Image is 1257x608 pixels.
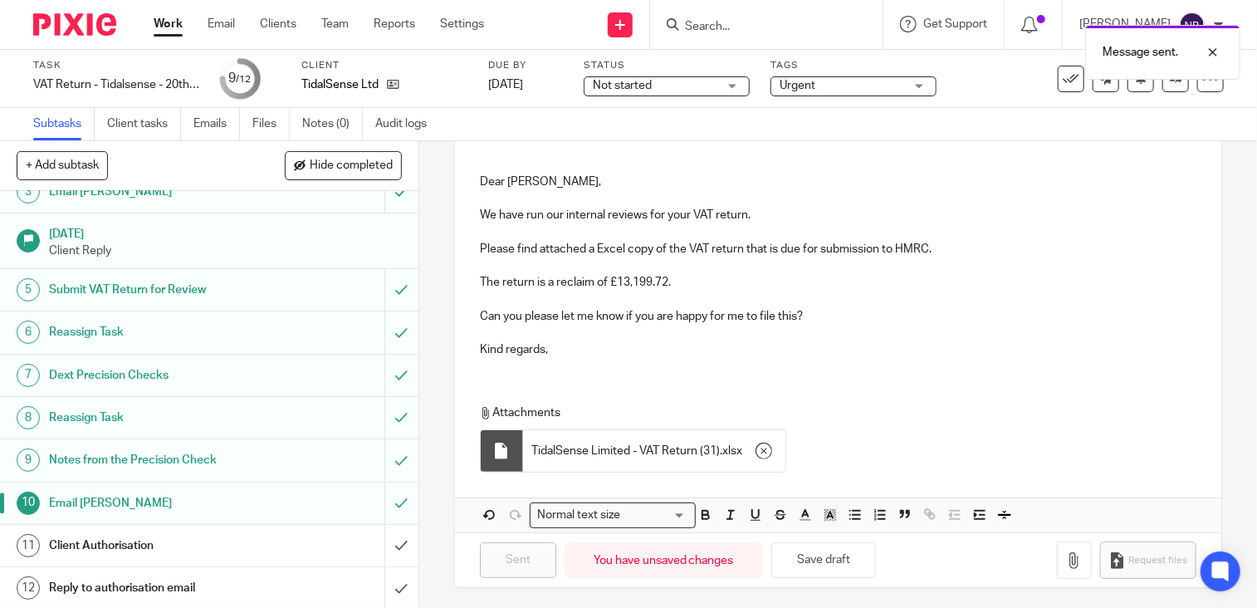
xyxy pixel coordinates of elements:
div: 12 [17,576,40,600]
button: Request files [1100,542,1196,579]
h1: Submit VAT Return for Review [49,277,262,302]
h1: Notes from the Precision Check [49,448,262,473]
div: 6 [17,321,40,344]
div: . [523,430,785,472]
button: Save draft [771,542,876,578]
img: Pixie [33,13,116,36]
span: Urgent [780,80,815,91]
p: TidalSense Ltd [301,76,379,93]
p: Dear [PERSON_NAME], [480,174,1196,190]
h1: Reassign Task [49,320,262,345]
label: Due by [488,59,563,72]
a: Notes (0) [302,108,363,140]
p: Can you please let me know if you are happy for me to file this? [480,308,1196,325]
p: We have run our internal reviews for your VAT return. [480,207,1196,223]
p: Message sent. [1103,44,1178,61]
p: Kind regards, [480,341,1196,358]
span: Request files [1128,554,1187,567]
span: xlsx [722,443,742,459]
div: 9 [229,69,252,88]
a: Email [208,16,235,32]
div: 9 [17,449,40,472]
span: [DATE] [488,79,523,91]
a: Audit logs [375,108,439,140]
h1: Email [PERSON_NAME] [49,179,262,204]
span: TidalSense Limited - VAT Return (31) [531,443,720,459]
div: 11 [17,534,40,557]
span: Not started [593,80,652,91]
span: Hide completed [310,159,393,173]
div: Search for option [530,503,696,528]
label: Status [584,59,750,72]
p: Please find attached a Excel copy of the VAT return that is due for submission to HMRC. [480,241,1196,257]
a: Emails [193,108,240,140]
h1: [DATE] [49,222,402,243]
a: Clients [260,16,296,32]
a: Reports [374,16,415,32]
h1: Email [PERSON_NAME] [49,491,262,516]
div: You have unsaved changes [565,542,763,578]
label: Task [33,59,199,72]
div: 5 [17,278,40,302]
a: Team [321,16,349,32]
span: Normal text size [534,507,624,524]
input: Sent [480,542,556,578]
div: 3 [17,180,40,203]
a: Files [252,108,290,140]
div: 8 [17,406,40,429]
h1: Reply to authorisation email [49,576,262,601]
img: svg%3E [1179,12,1206,38]
p: Attachments [480,405,1182,421]
p: Client Reply [49,243,402,259]
h1: Reassign Task [49,405,262,430]
a: Subtasks [33,108,95,140]
div: 7 [17,364,40,387]
div: 10 [17,492,40,515]
a: Settings [440,16,484,32]
div: VAT Return - Tidalsense - 20th of the month [33,76,199,93]
a: Work [154,16,183,32]
h1: Dext Precision Checks [49,363,262,388]
label: Client [301,59,467,72]
a: Client tasks [107,108,181,140]
h1: Client Authorisation [49,533,262,558]
input: Search for option [626,507,686,524]
small: /12 [237,75,252,84]
button: + Add subtask [17,151,108,179]
button: Hide completed [285,151,402,179]
p: The return is a reclaim of £13,199.72. [480,274,1196,291]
